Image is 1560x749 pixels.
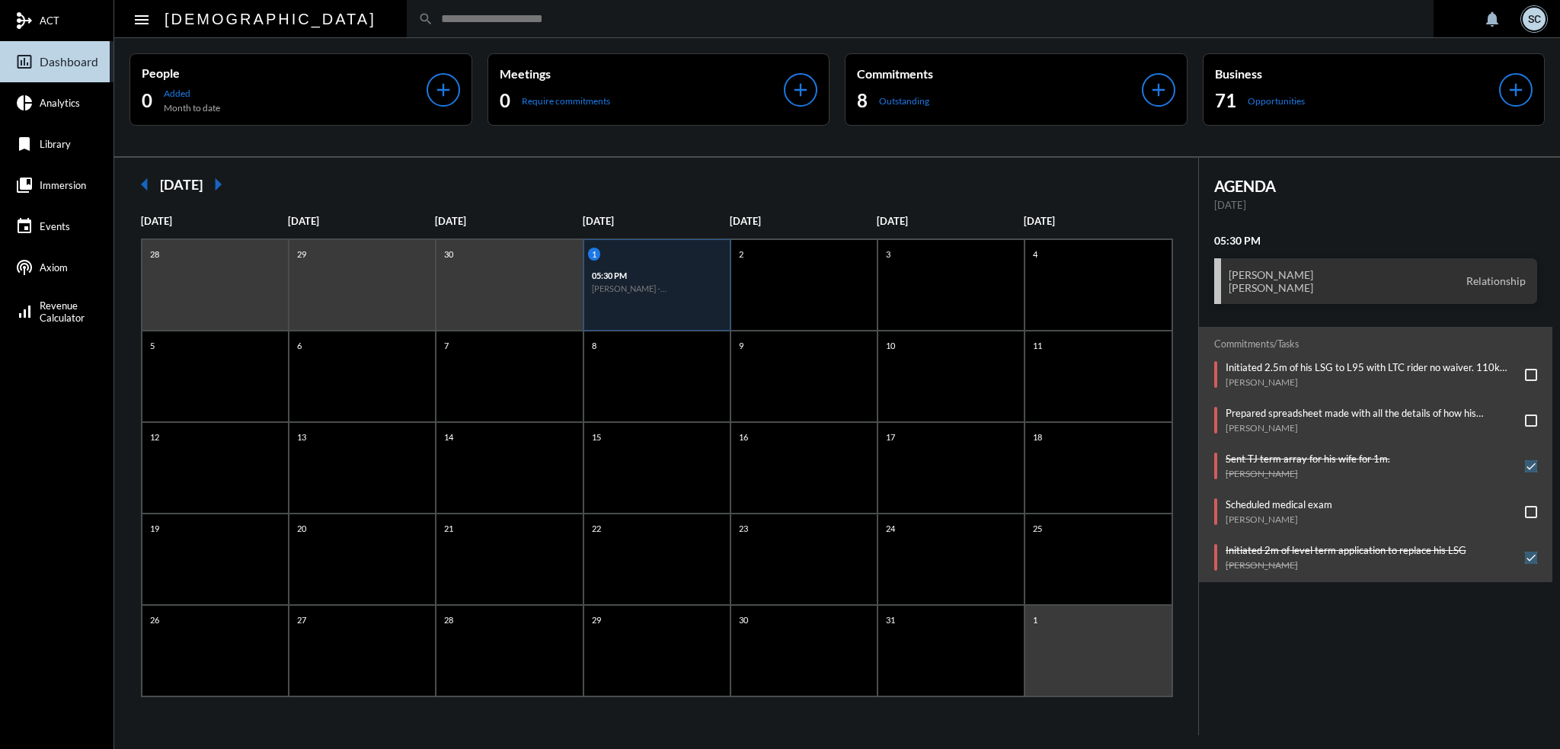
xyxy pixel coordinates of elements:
p: [PERSON_NAME] [1226,376,1518,388]
h2: Commitments/Tasks [1214,338,1538,350]
p: Require commitments [522,95,610,107]
p: [DATE] [435,215,582,227]
p: 14 [440,431,457,443]
p: 11 [1029,339,1046,352]
p: 10 [882,339,899,352]
div: SC [1523,8,1546,30]
p: 17 [882,431,899,443]
h2: 0 [500,88,510,113]
p: 31 [882,613,899,626]
mat-icon: notifications [1483,10,1501,28]
p: 18 [1029,431,1046,443]
p: [DATE] [1214,199,1538,211]
p: 24 [882,522,899,535]
p: 6 [293,339,305,352]
h6: [PERSON_NAME] - [PERSON_NAME] - Relationship [592,283,722,293]
h2: 0 [142,88,152,113]
p: Month to date [164,102,220,114]
p: 4 [1029,248,1041,261]
mat-icon: add [790,79,811,101]
p: 30 [735,613,752,626]
span: Analytics [40,97,80,109]
mat-icon: Side nav toggle icon [133,11,151,29]
mat-icon: add [1148,79,1169,101]
p: [PERSON_NAME] [1226,559,1466,571]
p: Initiated 2.5m of his LSG to L95 with LTC rider no waiver. 110k contribution monthly [1226,361,1518,373]
p: 1 [588,248,600,261]
p: [DATE] [141,215,288,227]
p: 21 [440,522,457,535]
mat-icon: arrow_left [129,169,160,200]
p: [DATE] [877,215,1024,227]
mat-icon: pie_chart [15,94,34,112]
h2: [DATE] [160,176,203,193]
h2: 8 [857,88,868,113]
mat-icon: insert_chart_outlined [15,53,34,71]
p: 19 [146,522,163,535]
p: 27 [293,613,310,626]
p: 15 [588,431,605,443]
p: [PERSON_NAME] [1226,422,1518,434]
span: Relationship [1462,274,1530,288]
p: 22 [588,522,605,535]
mat-icon: add [1505,79,1526,101]
p: 26 [146,613,163,626]
p: 3 [882,248,894,261]
mat-icon: event [15,217,34,235]
span: ACT [40,14,59,27]
p: Sent TJ term array for his wife for 1m. [1226,453,1390,465]
p: Meetings [500,66,785,81]
mat-icon: search [418,11,433,27]
p: Scheduled medical exam [1226,498,1332,511]
mat-icon: collections_bookmark [15,176,34,194]
p: Opportunities [1248,95,1305,107]
p: [PERSON_NAME] [1226,468,1390,479]
mat-icon: mediation [15,11,34,30]
span: Library [40,138,71,150]
p: 20 [293,522,310,535]
p: 29 [293,248,310,261]
h2: 05:30 PM [1214,234,1538,247]
p: 8 [588,339,600,352]
p: 28 [146,248,163,261]
p: 2 [735,248,747,261]
p: 29 [588,613,605,626]
p: Business [1215,66,1500,81]
p: [PERSON_NAME] [1226,514,1332,525]
p: [DATE] [583,215,730,227]
h2: [DEMOGRAPHIC_DATA] [165,7,376,31]
h2: AGENDA [1214,177,1538,195]
p: 7 [440,339,452,352]
h3: [PERSON_NAME] [PERSON_NAME] [1229,268,1313,294]
p: 5 [146,339,158,352]
p: [DATE] [1024,215,1171,227]
p: Added [164,88,220,99]
mat-icon: podcasts [15,258,34,277]
p: 9 [735,339,747,352]
p: 05:30 PM [592,270,722,280]
p: People [142,66,427,80]
span: Events [40,220,70,232]
p: Initiated 2m of level term application to replace his LSG [1226,544,1466,556]
mat-icon: signal_cellular_alt [15,302,34,321]
p: 28 [440,613,457,626]
mat-icon: bookmark [15,135,34,153]
p: 16 [735,431,752,443]
p: 12 [146,431,163,443]
p: 13 [293,431,310,443]
p: 30 [440,248,457,261]
p: 1 [1029,613,1041,626]
mat-icon: arrow_right [203,169,233,200]
span: Dashboard [40,55,98,69]
button: Toggle sidenav [126,4,157,34]
p: Outstanding [879,95,929,107]
p: Commitments [857,66,1142,81]
p: Prepared spreadsheet made with all the details of how his insurance coverage will look with all t... [1226,407,1518,419]
p: [DATE] [730,215,877,227]
mat-icon: add [433,79,454,101]
h2: 71 [1215,88,1236,113]
span: Axiom [40,261,68,274]
p: [DATE] [288,215,435,227]
p: 25 [1029,522,1046,535]
p: 23 [735,522,752,535]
